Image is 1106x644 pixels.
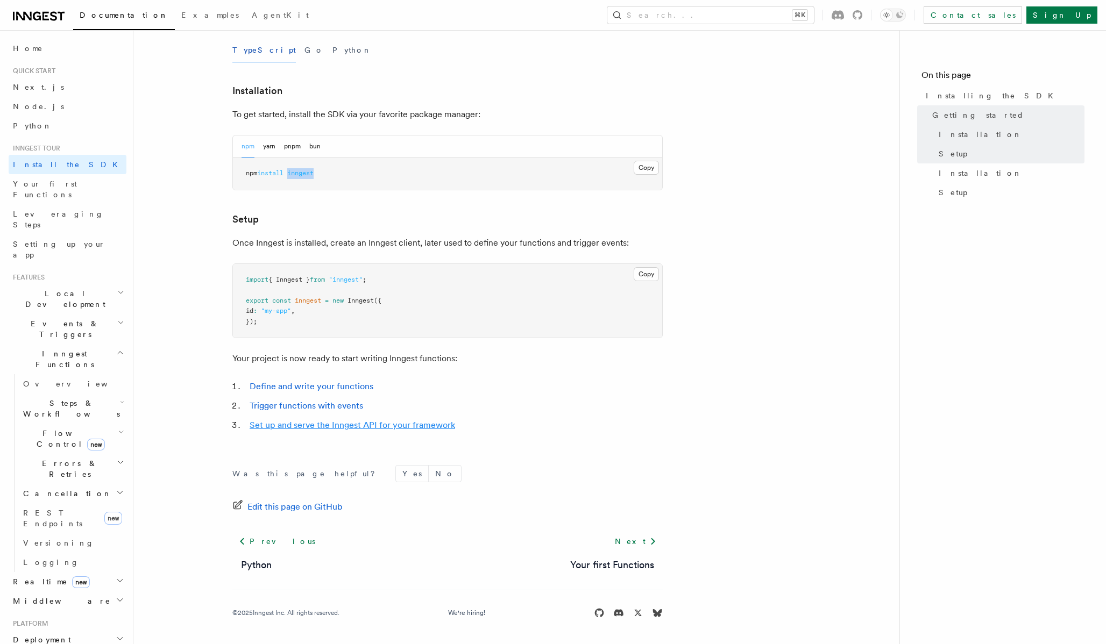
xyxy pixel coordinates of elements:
span: Local Development [9,288,117,310]
a: Installation [232,83,282,98]
a: Set up and serve the Inngest API for your framework [250,420,455,430]
button: Middleware [9,591,126,611]
button: Toggle dark mode [880,9,906,22]
a: Setting up your app [9,234,126,264]
p: To get started, install the SDK via your favorite package manager: [232,107,663,122]
a: REST Endpointsnew [19,503,126,533]
a: AgentKit [245,3,315,29]
span: Logging [23,558,79,567]
p: Your project is now ready to start writing Inngest functions: [232,351,663,366]
span: Inngest tour [9,144,60,153]
span: "my-app" [261,307,291,314]
button: Search...⌘K [607,6,814,24]
span: npm [246,169,257,177]
a: Install the SDK [9,155,126,174]
p: Once Inngest is installed, create an Inngest client, later used to define your functions and trig... [232,235,663,251]
button: No [429,466,461,482]
a: Home [9,39,126,58]
span: new [104,512,122,525]
span: export [246,297,268,304]
a: Installation [934,163,1084,183]
span: Steps & Workflows [19,398,120,419]
a: Next [608,532,663,551]
button: Flow Controlnew [19,424,126,454]
button: bun [309,135,321,158]
span: Home [13,43,43,54]
span: REST Endpoints [23,509,82,528]
a: Installation [934,125,1084,144]
a: Python [241,557,272,573]
span: Getting started [932,110,1024,120]
span: Versioning [23,539,94,547]
button: Yes [396,466,428,482]
span: Flow Control [19,428,118,449]
button: Go [304,38,324,62]
span: import [246,276,268,283]
a: Examples [175,3,245,29]
span: id [246,307,253,314]
button: Cancellation [19,484,126,503]
span: Platform [9,619,48,628]
span: { Inngest } [268,276,310,283]
a: Logging [19,553,126,572]
span: Setup [939,187,967,198]
span: Leveraging Steps [13,210,104,229]
span: Installation [939,129,1022,140]
span: Your first Functions [13,180,77,199]
a: Define and write your functions [250,381,373,391]
span: AgentKit [252,11,309,19]
a: Getting started [928,105,1084,125]
kbd: ⌘K [792,10,807,20]
p: Was this page helpful? [232,468,382,479]
button: Python [332,38,372,62]
a: Setup [934,144,1084,163]
span: ; [363,276,366,283]
span: "inngest" [329,276,363,283]
span: inngest [295,297,321,304]
span: Features [9,273,45,282]
button: Inngest Functions [9,344,126,374]
span: Realtime [9,576,90,587]
button: Events & Triggers [9,314,126,344]
span: Next.js [13,83,64,91]
h4: On this page [921,69,1084,86]
div: Inngest Functions [9,374,126,572]
span: ({ [374,297,381,304]
span: Python [13,121,52,130]
span: new [332,297,344,304]
span: Documentation [80,11,168,19]
button: npm [242,135,254,158]
span: = [325,297,329,304]
a: Installing the SDK [921,86,1084,105]
span: Cancellation [19,488,112,499]
button: Steps & Workflows [19,393,126,424]
a: Your first Functions [570,557,654,573]
a: Sign Up [1026,6,1097,24]
span: new [87,439,105,450]
span: Setting up your app [13,240,105,259]
button: Local Development [9,284,126,314]
button: TypeScript [232,38,296,62]
button: Realtimenew [9,572,126,591]
span: Events & Triggers [9,318,117,340]
span: install [257,169,283,177]
span: Middleware [9,596,111,606]
a: Previous [232,532,321,551]
a: Node.js [9,97,126,116]
button: yarn [263,135,275,158]
span: Edit this page on GitHub [247,499,343,514]
span: Installation [939,168,1022,178]
span: Examples [181,11,239,19]
a: Versioning [19,533,126,553]
a: Overview [19,374,126,393]
a: We're hiring! [448,609,485,617]
a: Python [9,116,126,135]
span: Overview [23,380,134,388]
span: Node.js [13,102,64,111]
span: }); [246,318,257,325]
span: Errors & Retries [19,458,117,480]
span: const [272,297,291,304]
span: Inngest [348,297,374,304]
button: pnpm [284,135,301,158]
a: Contact sales [924,6,1022,24]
